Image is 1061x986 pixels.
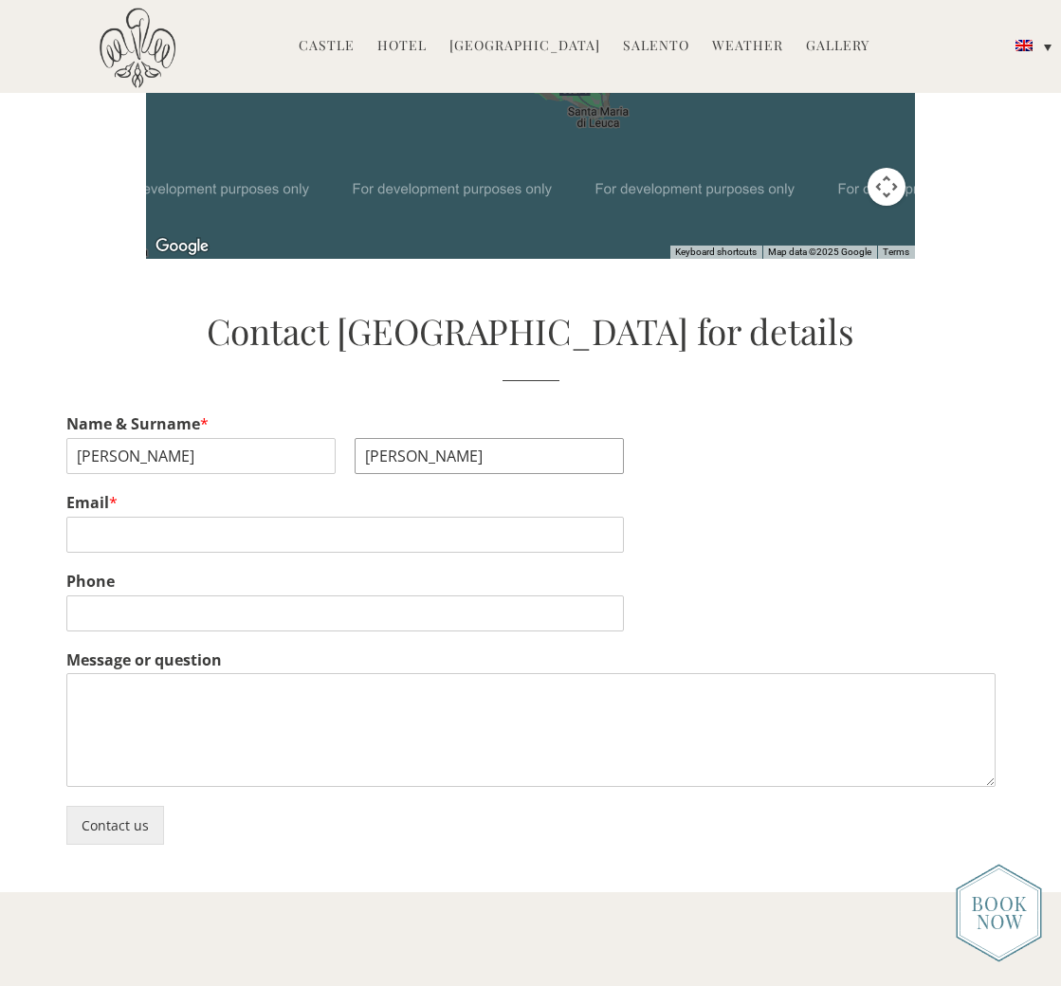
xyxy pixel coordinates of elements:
[355,438,624,474] input: Surname
[675,246,757,259] button: Keyboard shortcuts
[151,234,213,259] a: Open this area in Google Maps (opens a new window)
[66,414,996,434] label: Name & Surname
[883,246,909,257] a: Terms
[66,806,164,845] button: Contact us
[299,36,355,58] a: Castle
[768,246,871,257] span: Map data ©2025 Google
[806,36,869,58] a: Gallery
[956,864,1042,962] img: new-booknow.png
[151,234,213,259] img: Google
[712,36,783,58] a: Weather
[100,8,175,88] img: Castello di Ugento
[1015,40,1033,51] img: English
[66,438,336,474] input: Name
[66,493,996,513] label: Email
[377,36,427,58] a: Hotel
[66,306,996,381] h2: Contact [GEOGRAPHIC_DATA] for details
[66,572,996,592] label: Phone
[449,36,600,58] a: [GEOGRAPHIC_DATA]
[623,36,689,58] a: Salento
[66,650,996,670] label: Message or question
